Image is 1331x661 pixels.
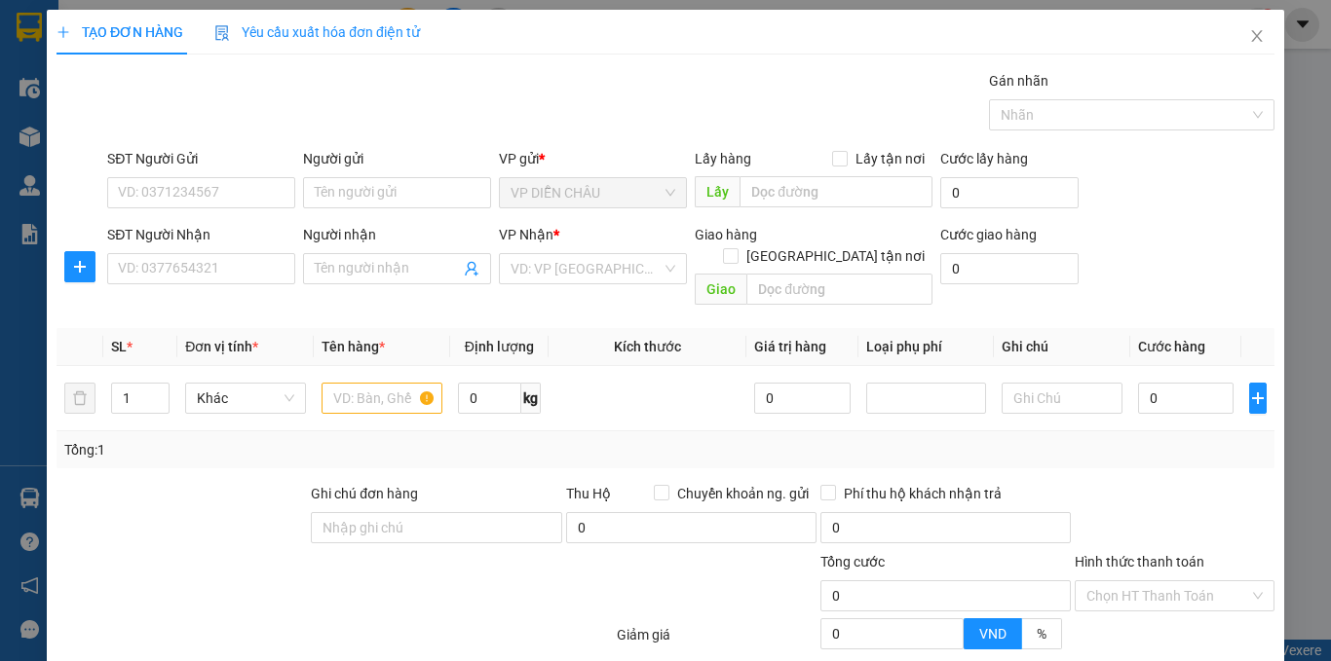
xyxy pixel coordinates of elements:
[311,486,418,501] label: Ghi chú đơn hàng
[695,176,740,207] span: Lấy
[847,148,932,169] span: Lấy tận nơi
[614,339,681,354] span: Kích thước
[1249,28,1265,44] span: close
[11,68,61,165] img: logo
[64,439,515,460] div: Tổng: 1
[303,148,491,169] div: Người gửi
[57,25,70,39] span: plus
[1230,10,1284,64] button: Close
[499,148,687,169] div: VP gửi
[754,383,850,414] input: 0
[695,274,746,305] span: Giao
[511,178,675,207] span: VP DIỄN CHÂU
[989,73,1048,89] label: Gán nhãn
[303,224,491,245] div: Người nhận
[66,83,226,133] span: [GEOGRAPHIC_DATA], [GEOGRAPHIC_DATA] ↔ [GEOGRAPHIC_DATA]
[740,176,932,207] input: Dọc đường
[214,25,230,41] img: icon
[107,224,295,245] div: SĐT Người Nhận
[939,253,1079,284] input: Cước giao hàng
[107,148,295,169] div: SĐT Người Gửi
[939,177,1079,208] input: Cước lấy hàng
[857,328,994,366] th: Loại phụ phí
[69,138,227,159] strong: PHIẾU GỬI HÀNG
[738,245,932,267] span: [GEOGRAPHIC_DATA] tận nơi
[994,328,1130,366] th: Ghi chú
[322,383,442,414] input: VD: Bàn, Ghế
[185,339,258,354] span: Đơn vị tính
[669,483,817,504] span: Chuyển khoản ng. gửi
[754,339,826,354] span: Giá trị hàng
[322,339,385,354] span: Tên hàng
[64,383,95,414] button: delete
[65,259,95,275] span: plus
[197,384,294,413] span: Khác
[695,227,757,242] span: Giao hàng
[57,24,183,40] span: TẠO ĐƠN HÀNG
[1037,626,1046,642] span: %
[214,24,420,40] span: Yêu cầu xuất hóa đơn điện tử
[979,626,1007,642] span: VND
[311,512,561,543] input: Ghi chú đơn hàng
[464,261,479,276] span: user-add
[1075,554,1204,569] label: Hình thức thanh toán
[615,624,818,658] div: Giảm giá
[1138,339,1205,354] span: Cước hàng
[939,151,1027,166] label: Cước lấy hàng
[820,554,885,569] span: Tổng cước
[235,125,352,145] span: DC1409255532
[695,151,751,166] span: Lấy hàng
[939,227,1036,242] label: Cước giao hàng
[111,339,127,354] span: SL
[1249,383,1267,414] button: plus
[1250,390,1266,406] span: plus
[565,486,610,501] span: Thu Hộ
[836,483,1009,504] span: Phí thu hộ khách nhận trả
[746,274,932,305] input: Dọc đường
[1002,383,1122,414] input: Ghi Chú
[78,16,218,79] strong: CHUYỂN PHÁT NHANH AN PHÚ QUÝ
[465,339,534,354] span: Định lượng
[521,383,541,414] span: kg
[499,227,553,242] span: VP Nhận
[64,251,95,282] button: plus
